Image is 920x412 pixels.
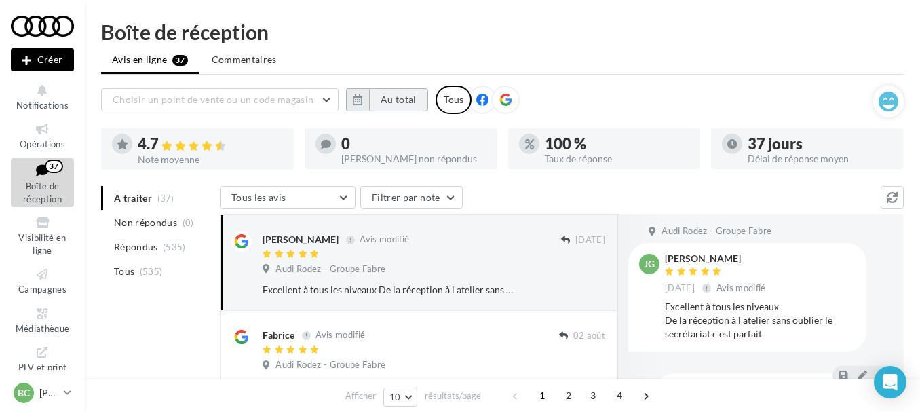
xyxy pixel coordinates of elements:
[18,232,66,256] span: Visibilité en ligne
[17,359,69,398] span: PLV et print personnalisable
[545,154,690,164] div: Taux de réponse
[16,323,70,334] span: Médiathèque
[531,385,553,407] span: 1
[11,48,74,71] button: Créer
[389,392,401,402] span: 10
[18,284,66,295] span: Campagnes
[748,136,893,151] div: 37 jours
[113,94,313,105] span: Choisir un point de vente ou un code magasin
[114,216,177,229] span: Non répondus
[644,257,655,271] span: JG
[436,86,472,114] div: Tous
[575,234,605,246] span: [DATE]
[11,80,74,113] button: Notifications
[11,48,74,71] div: Nouvelle campagne
[11,212,74,259] a: Visibilité en ligne
[573,330,605,342] span: 02 août
[545,136,690,151] div: 100 %
[609,385,630,407] span: 4
[665,300,856,341] div: Excellent à tous les niveaux De la réception à l atelier sans oublier le secrétariat c est parfait
[874,366,906,398] div: Open Intercom Messenger
[101,88,339,111] button: Choisir un point de vente ou un code magasin
[101,22,904,42] div: Boîte de réception
[114,265,134,278] span: Tous
[114,240,158,254] span: Répondus
[23,181,62,204] span: Boîte de réception
[360,234,409,245] span: Avis modifié
[263,329,294,342] div: Fabrice
[346,88,428,111] button: Au total
[558,385,579,407] span: 2
[383,388,418,407] button: 10
[748,154,893,164] div: Délai de réponse moyen
[11,119,74,152] a: Opérations
[183,217,194,228] span: (0)
[212,53,277,67] span: Commentaires
[11,158,74,208] a: Boîte de réception37
[263,233,339,246] div: [PERSON_NAME]
[18,386,30,400] span: BC
[11,380,74,406] a: BC [PERSON_NAME]
[345,390,376,402] span: Afficher
[138,136,283,152] div: 4.7
[341,136,486,151] div: 0
[425,390,481,402] span: résultats/page
[11,303,74,337] a: Médiathèque
[662,225,771,238] span: Audi Rodez - Groupe Fabre
[163,242,186,252] span: (535)
[716,282,766,293] span: Avis modifié
[16,100,69,111] span: Notifications
[665,254,769,263] div: [PERSON_NAME]
[20,138,65,149] span: Opérations
[45,160,63,173] div: 37
[360,186,463,209] button: Filtrer par note
[138,155,283,164] div: Note moyenne
[315,330,365,341] span: Avis modifié
[140,266,163,277] span: (535)
[231,191,286,203] span: Tous les avis
[665,282,695,295] span: [DATE]
[369,88,428,111] button: Au total
[275,263,385,276] span: Audi Rodez - Groupe Fabre
[39,386,58,400] p: [PERSON_NAME]
[11,264,74,297] a: Campagnes
[11,342,74,401] a: PLV et print personnalisable
[341,154,486,164] div: [PERSON_NAME] non répondus
[220,186,356,209] button: Tous les avis
[263,283,517,297] div: Excellent à tous les niveaux De la réception à l atelier sans oublier le secrétariat c est parfait
[275,359,385,371] span: Audi Rodez - Groupe Fabre
[582,385,604,407] span: 3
